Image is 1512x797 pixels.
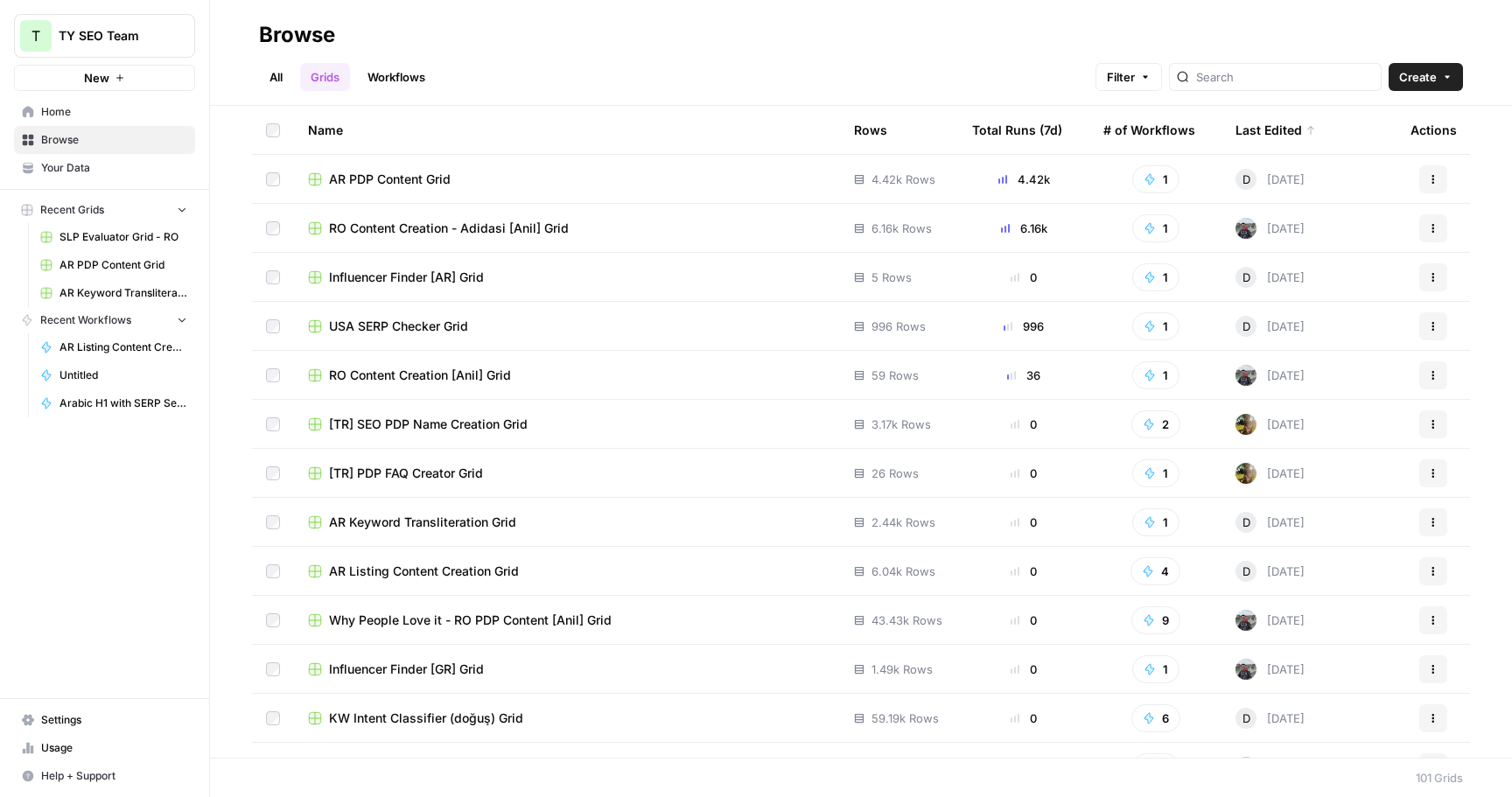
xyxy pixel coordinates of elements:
[1132,655,1179,683] button: 1
[329,465,483,482] span: [TR] PDP FAQ Creator Grid
[871,171,935,188] span: 4.42k Rows
[1235,106,1316,154] div: Last Edited
[1132,165,1179,193] button: 1
[59,229,187,245] span: SLP Evaluator Grid - RO
[871,269,912,286] span: 5 Rows
[871,514,935,531] span: 2.44k Rows
[1235,659,1305,680] div: [DATE]
[1095,63,1162,91] button: Filter
[1132,361,1179,389] button: 1
[14,98,195,126] a: Home
[59,285,187,301] span: AR Keyword Transliteration Grid
[1131,606,1180,634] button: 9
[1242,318,1250,335] span: D
[308,416,826,433] a: [TR] SEO PDP Name Creation Grid
[871,563,935,580] span: 6.04k Rows
[32,389,195,417] a: Arabic H1 with SERP Search
[59,395,187,411] span: Arabic H1 with SERP Search
[308,563,826,580] a: AR Listing Content Creation Grid
[59,257,187,273] span: AR PDP Content Grid
[14,706,195,734] a: Settings
[972,661,1075,678] div: 0
[972,710,1075,727] div: 0
[14,734,195,762] a: Usage
[972,514,1075,531] div: 0
[308,661,826,678] a: Influencer Finder [GR] Grid
[1235,512,1305,533] div: [DATE]
[1235,463,1256,484] img: qq2rv3o47c9jtr97g6zjqk3rl5v9
[972,612,1075,629] div: 0
[14,126,195,154] a: Browse
[1130,557,1180,585] button: 4
[308,220,826,237] a: RO Content Creation - Adidasi [Anil] Grid
[1196,68,1374,86] input: Search
[308,318,826,335] a: USA SERP Checker Grid
[308,171,826,188] a: AR PDP Content Grid
[1242,269,1250,286] span: D
[41,740,187,756] span: Usage
[40,202,104,218] span: Recent Grids
[1235,169,1305,190] div: [DATE]
[41,768,187,784] span: Help + Support
[329,220,569,237] span: RO Content Creation - Adidasi [Anil] Grid
[14,65,195,91] button: New
[972,171,1075,188] div: 4.42k
[329,710,523,727] span: KW Intent Classifier (doğuş) Grid
[871,416,931,433] span: 3.17k Rows
[14,307,195,333] button: Recent Workflows
[329,612,612,629] span: Why People Love it - RO PDP Content [Anil] Grid
[871,367,919,384] span: 59 Rows
[329,661,484,678] span: Influencer Finder [GR] Grid
[32,279,195,307] a: AR Keyword Transliteration Grid
[41,712,187,728] span: Settings
[329,318,468,335] span: USA SERP Checker Grid
[1389,63,1463,91] button: Create
[972,106,1062,154] div: Total Runs (7d)
[1242,171,1250,188] span: D
[329,563,519,580] span: AR Listing Content Creation Grid
[32,361,195,389] a: Untitled
[329,367,511,384] span: RO Content Creation [Anil] Grid
[1131,410,1180,438] button: 2
[1235,414,1305,435] div: [DATE]
[1242,514,1250,531] span: D
[329,269,484,286] span: Influencer Finder [AR] Grid
[972,367,1075,384] div: 36
[84,69,109,87] span: New
[1242,710,1250,727] span: D
[1131,704,1180,732] button: 6
[972,563,1075,580] div: 0
[14,197,195,223] button: Recent Grids
[300,63,350,91] a: Grids
[14,154,195,182] a: Your Data
[1132,214,1179,242] button: 1
[972,465,1075,482] div: 0
[1235,414,1256,435] img: qq2rv3o47c9jtr97g6zjqk3rl5v9
[1132,263,1179,291] button: 1
[1235,610,1256,631] img: gw1sx2voaue3qv6n9g0ogtx49w3o
[854,106,887,154] div: Rows
[40,312,131,328] span: Recent Workflows
[1107,68,1135,86] span: Filter
[871,612,942,629] span: 43.43k Rows
[59,367,187,383] span: Untitled
[1235,267,1305,288] div: [DATE]
[1235,561,1305,582] div: [DATE]
[308,106,826,154] div: Name
[31,25,40,46] span: T
[1235,659,1256,680] img: gw1sx2voaue3qv6n9g0ogtx49w3o
[308,465,826,482] a: [TR] PDP FAQ Creator Grid
[59,27,164,45] span: TY SEO Team
[871,220,932,237] span: 6.16k Rows
[1132,508,1179,536] button: 1
[1242,563,1250,580] span: D
[32,223,195,251] a: SLP Evaluator Grid - RO
[329,416,528,433] span: [TR] SEO PDP Name Creation Grid
[972,220,1075,237] div: 6.16k
[308,612,826,629] a: Why People Love it - RO PDP Content [Anil] Grid
[1132,753,1179,781] button: 1
[41,132,187,148] span: Browse
[41,160,187,176] span: Your Data
[1235,708,1305,729] div: [DATE]
[1410,106,1457,154] div: Actions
